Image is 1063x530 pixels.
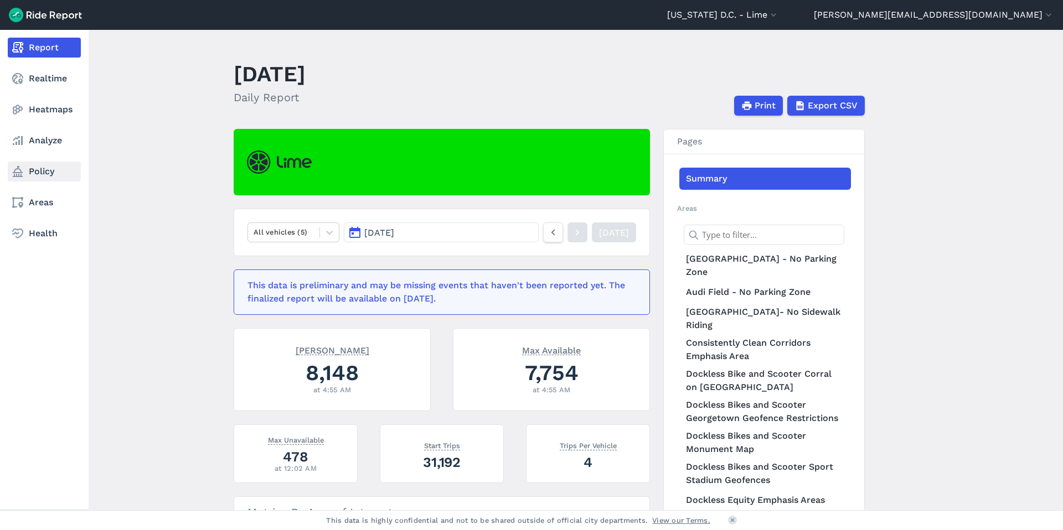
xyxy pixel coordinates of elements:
[679,168,851,190] a: Summary
[679,396,851,427] a: Dockless Bikes and Scooter Georgetown Geofence Restrictions
[9,8,82,22] img: Ride Report
[679,458,851,489] a: Dockless Bikes and Scooter Sport Stadium Geofences
[234,59,306,89] h1: [DATE]
[679,303,851,334] a: [GEOGRAPHIC_DATA]- No Sidewalk Riding
[234,89,306,106] h2: Daily Report
[8,193,81,212] a: Areas
[247,357,417,388] div: 8,148
[652,515,710,526] a: View our Terms.
[296,344,369,355] span: [PERSON_NAME]
[684,225,844,245] input: Type to filter...
[755,99,776,112] span: Print
[8,131,81,150] a: Analyze
[8,100,81,119] a: Heatmaps
[247,384,417,395] div: at 4:55 AM
[540,453,636,472] div: 4
[814,8,1054,22] button: [PERSON_NAME][EMAIL_ADDRESS][DOMAIN_NAME]
[467,357,636,388] div: 7,754
[679,334,851,365] a: Consistently Clean Corridors Emphasis Area
[664,129,864,154] h3: Pages
[667,8,779,22] button: [US_STATE] D.C. - Lime
[787,96,865,116] button: Export CSV
[344,222,539,242] button: [DATE]
[247,447,344,466] div: 478
[247,463,344,474] div: at 12:02 AM
[394,453,490,472] div: 31,192
[424,439,460,450] span: Start Trips
[679,250,851,281] a: [GEOGRAPHIC_DATA] - No Parking Zone
[592,222,636,242] a: [DATE]
[522,344,581,355] span: Max Available
[234,497,649,528] h3: Metrics By Area of Interest
[8,224,81,243] a: Health
[679,365,851,396] a: Dockless Bike and Scooter Corral on [GEOGRAPHIC_DATA]
[247,150,312,174] img: Lime
[268,434,324,445] span: Max Unavailable
[677,203,851,214] h2: Areas
[734,96,783,116] button: Print
[560,439,617,450] span: Trips Per Vehicle
[8,38,81,58] a: Report
[467,384,636,395] div: at 4:55 AM
[364,227,394,238] span: [DATE]
[808,99,858,112] span: Export CSV
[8,69,81,89] a: Realtime
[679,281,851,303] a: Audi Field - No Parking Zone
[679,427,851,458] a: Dockless Bikes and Scooter Monument Map
[247,279,629,305] div: This data is preliminary and may be missing events that haven't been reported yet. The finalized ...
[8,162,81,181] a: Policy
[679,489,851,511] a: Dockless Equity Emphasis Areas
